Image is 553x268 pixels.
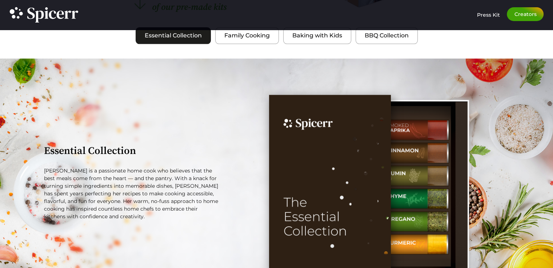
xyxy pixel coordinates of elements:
[477,12,500,18] span: Press Kit
[292,31,342,40] span: Baking with Kids
[44,167,220,220] p: [PERSON_NAME] is a passionate home cook who believes that the best meals come from the heart — an...
[44,146,220,156] h2: Essential Collection
[145,31,202,40] span: Essential Collection
[365,31,409,40] span: BBQ Collection
[507,7,544,21] a: Creators
[514,12,536,17] span: Creators
[224,31,270,40] span: Family Cooking
[477,7,500,18] a: Press Kit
